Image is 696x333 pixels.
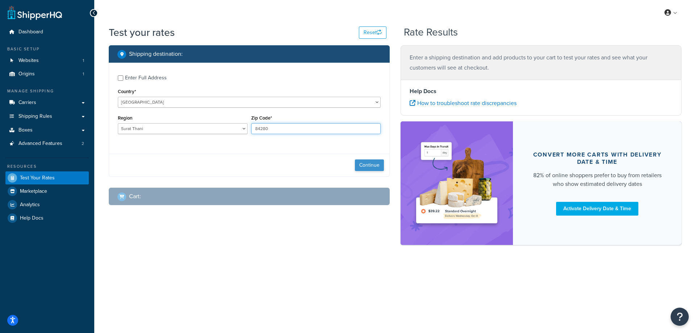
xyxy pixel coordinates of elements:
[251,115,272,121] label: Zip Code*
[118,89,136,94] label: Country*
[5,137,89,150] a: Advanced Features2
[5,163,89,170] div: Resources
[5,96,89,109] a: Carriers
[530,171,664,188] div: 82% of online shoppers prefer to buy from retailers who show estimated delivery dates
[83,71,84,77] span: 1
[18,58,39,64] span: Websites
[5,67,89,81] a: Origins1
[5,124,89,137] a: Boxes
[20,215,43,221] span: Help Docs
[5,171,89,184] a: Test Your Rates
[18,113,52,120] span: Shipping Rules
[125,73,167,83] div: Enter Full Address
[5,25,89,39] a: Dashboard
[5,54,89,67] li: Websites
[530,151,664,166] div: Convert more carts with delivery date & time
[20,202,40,208] span: Analytics
[410,87,672,96] h4: Help Docs
[5,67,89,81] li: Origins
[109,25,175,39] h1: Test your rates
[5,212,89,225] a: Help Docs
[82,141,84,147] span: 2
[5,137,89,150] li: Advanced Features
[5,46,89,52] div: Basic Setup
[18,29,43,35] span: Dashboard
[5,185,89,198] a: Marketplace
[5,54,89,67] a: Websites1
[359,26,386,39] button: Reset
[118,75,123,81] input: Enter Full Address
[404,27,458,38] h2: Rate Results
[355,159,384,171] button: Continue
[118,115,132,121] label: Region
[18,100,36,106] span: Carriers
[129,193,141,200] h2: Cart :
[556,202,638,216] a: Activate Delivery Date & Time
[18,127,33,133] span: Boxes
[20,175,55,181] span: Test Your Rates
[83,58,84,64] span: 1
[18,71,35,77] span: Origins
[410,53,672,73] p: Enter a shipping destination and add products to your cart to test your rates and see what your c...
[18,141,62,147] span: Advanced Features
[5,88,89,94] div: Manage Shipping
[5,110,89,123] a: Shipping Rules
[410,99,517,107] a: How to troubleshoot rate discrepancies
[5,198,89,211] a: Analytics
[411,132,502,234] img: feature-image-ddt-36eae7f7280da8017bfb280eaccd9c446f90b1fe08728e4019434db127062ab4.png
[129,51,183,57] h2: Shipping destination :
[20,188,47,195] span: Marketplace
[671,308,689,326] button: Open Resource Center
